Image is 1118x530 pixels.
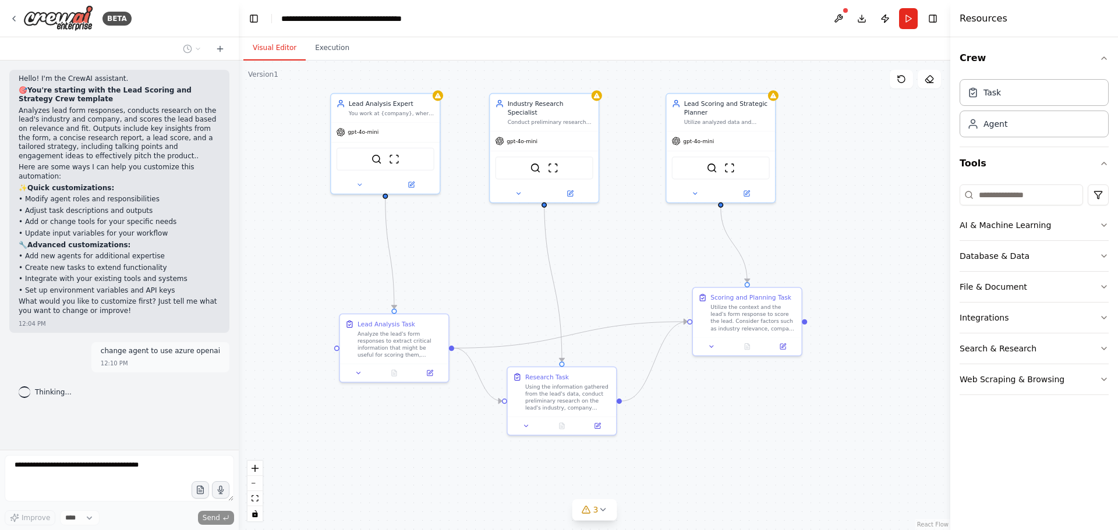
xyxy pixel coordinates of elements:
button: Click to speak your automation idea [212,481,229,499]
g: Edge from 2b5b5285-4033-425c-8836-790a3dcb494f to 7d9d6927-5caa-4798-b660-0a8c68efe85c [716,208,752,282]
g: Edge from 89b06761-059f-4533-bf9b-7df6b5e6dc26 to 38a434b5-a8ee-47bb-81e6-944f5a87230e [381,199,398,309]
div: Research TaskUsing the information gathered from the lead's data, conduct preliminary research on... [507,367,617,436]
p: • Adjust task descriptions and outputs [19,207,220,216]
strong: You're starting with the Lead Scoring and Strategy Crew template [19,86,192,104]
button: zoom in [247,461,263,476]
a: React Flow attribution [917,521,949,528]
div: Conduct preliminary research on the lead's industry, company size, and AI use case to provide a s... [508,119,593,126]
button: Web Scraping & Browsing [960,364,1109,394]
span: gpt-4o-mini [348,129,378,136]
button: No output available [543,421,581,431]
button: zoom out [247,476,263,491]
div: Lead Scoring and Strategic PlannerUtilize analyzed data and research findings to score leads and ... [666,93,776,203]
button: Open in side panel [721,188,772,199]
div: Using the information gathered from the lead's data, conduct preliminary research on the lead's i... [525,383,611,412]
div: Industry Research Specialist [508,99,593,116]
img: SerperDevTool [530,163,540,173]
span: Improve [22,513,50,522]
span: gpt-4o-mini [507,137,537,144]
div: Task [983,87,1001,98]
button: Open in side panel [767,342,798,352]
img: ScrapeWebsiteTool [724,163,735,173]
p: ✨ [19,184,220,193]
p: 🔧 [19,241,220,250]
div: Utilize analyzed data and research findings to score leads and suggest an appropriate plan. [684,119,770,126]
div: React Flow controls [247,461,263,521]
div: You work at {company}, where you main goal is to analyze leads form responses to extract essentia... [349,110,434,117]
div: Tools [960,180,1109,404]
div: Scoring and Planning Task [710,293,791,302]
button: Tools [960,147,1109,180]
div: File & Document [960,281,1027,293]
div: Agent [983,118,1007,130]
button: Execution [306,36,359,61]
span: Send [203,513,220,522]
p: • Create new tasks to extend functionality [19,264,220,273]
p: • Set up environment variables and API keys [19,286,220,296]
p: • Integrate with your existing tools and systems [19,275,220,284]
button: Switch to previous chat [178,42,206,56]
div: Search & Research [960,343,1036,354]
button: Search & Research [960,333,1109,364]
div: Utilize the context and the lead's form response to score the lead. Consider factors such as indu... [710,304,796,332]
g: Edge from 38a434b5-a8ee-47bb-81e6-944f5a87230e to b9147602-40dc-4afe-ae4f-75aed73cb5d6 [454,344,502,405]
button: Upload files [192,481,209,499]
div: Integrations [960,312,1009,323]
button: toggle interactivity [247,506,263,521]
span: Thinking... [35,387,72,397]
p: • Modify agent roles and responsibilities [19,195,220,204]
div: Research Task [525,372,569,381]
img: Logo [23,5,93,31]
div: BETA [102,12,132,26]
p: What would you like to customize first? Just tell me what you want to change or improve! [19,297,220,315]
button: Open in side panel [582,421,613,431]
button: Open in side panel [386,179,436,190]
button: 3 [572,499,617,521]
strong: Advanced customizations: [27,241,130,249]
div: Lead Scoring and Strategic Planner [684,99,770,116]
div: Database & Data [960,250,1029,262]
button: fit view [247,491,263,506]
span: gpt-4o-mini [683,137,714,144]
img: ScrapeWebsiteTool [389,154,399,164]
p: 🎯 [19,86,220,104]
div: Analyze the lead's form responses to extract critical information that might be useful for scorin... [358,330,443,359]
p: Analyzes lead form responses, conducts research on the lead's industry and company, and scores th... [19,106,220,161]
div: 12:10 PM [101,359,128,368]
button: Start a new chat [211,42,229,56]
button: File & Document [960,272,1109,302]
div: 12:04 PM [19,319,46,328]
button: Hide left sidebar [246,10,262,27]
button: No output available [728,342,766,352]
button: Open in side panel [415,368,445,378]
button: Send [198,511,234,525]
p: • Add new agents for additional expertise [19,252,220,261]
div: AI & Machine Learning [960,219,1051,231]
img: ScrapeWebsiteTool [548,163,558,173]
g: Edge from b9147602-40dc-4afe-ae4f-75aed73cb5d6 to 7d9d6927-5caa-4798-b660-0a8c68efe85c [622,317,687,405]
button: Visual Editor [243,36,306,61]
g: Edge from 14522d44-cf14-4517-a4a0-c5a12647f46c to b9147602-40dc-4afe-ae4f-75aed73cb5d6 [540,199,566,362]
button: Integrations [960,303,1109,333]
button: Crew [960,42,1109,74]
p: Hello! I'm the CrewAI assistant. [19,74,220,84]
button: Database & Data [960,241,1109,271]
button: No output available [376,368,413,378]
strong: Quick customizations: [27,184,114,192]
p: • Add or change tools for your specific needs [19,218,220,227]
button: Improve [5,510,55,525]
div: Industry Research SpecialistConduct preliminary research on the lead's industry, company size, an... [489,93,599,203]
button: AI & Machine Learning [960,210,1109,240]
div: Lead Analysis TaskAnalyze the lead's form responses to extract critical information that might be... [339,314,449,383]
div: Version 1 [248,70,278,79]
div: Scoring and Planning TaskUtilize the context and the lead's form response to score the lead. Cons... [692,287,802,356]
nav: breadcrumb [281,13,402,24]
div: Lead Analysis ExpertYou work at {company}, where you main goal is to analyze leads form responses... [330,93,440,194]
button: Hide right sidebar [925,10,941,27]
div: Lead Analysis Expert [349,99,434,108]
p: change agent to use azure openai [101,347,220,356]
g: Edge from 38a434b5-a8ee-47bb-81e6-944f5a87230e to 7d9d6927-5caa-4798-b660-0a8c68efe85c [454,317,687,353]
h4: Resources [960,12,1007,26]
p: Here are some ways I can help you customize this automation: [19,163,220,181]
img: SerperDevTool [706,163,717,173]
